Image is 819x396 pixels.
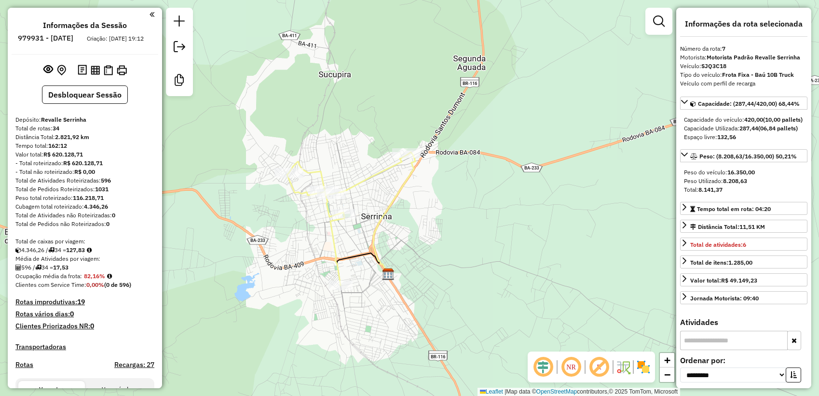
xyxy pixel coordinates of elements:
[15,133,154,141] div: Distância Total:
[660,353,674,368] a: Zoom in
[717,133,736,141] strong: 132,56
[15,246,154,255] div: 4.346,26 / 34 =
[15,176,154,185] div: Total de Atividades Roteirizadas:
[680,53,807,62] div: Motorista:
[48,247,55,253] i: Total de rotas
[680,44,807,53] div: Número da rota:
[698,100,800,107] span: Capacidade: (287,44/420,00) 68,44%
[15,124,154,133] div: Total de rotas:
[77,297,85,306] strong: 19
[15,168,154,176] div: - Total não roteirizado:
[150,9,154,20] a: Clique aqui para minimizar o painel
[690,223,765,231] div: Distância Total:
[170,37,189,59] a: Exportar sessão
[684,115,804,124] div: Capacidade do veículo:
[382,268,395,281] img: Revalle Serrinha
[690,276,757,285] div: Valor total:
[15,150,154,159] div: Valor total:
[15,202,154,211] div: Cubagem total roteirizado:
[15,185,154,194] div: Total de Pedidos Roteirizados:
[505,388,506,395] span: |
[15,255,154,263] div: Média de Atividades por viagem:
[680,220,807,233] a: Distância Total:11,51 KM
[684,124,804,133] div: Capacidade Utilizada:
[728,259,752,266] strong: 1.285,00
[536,388,577,395] a: OpenStreetMap
[83,34,148,43] div: Criação: [DATE] 19:12
[15,272,82,280] span: Ocupação média da frota:
[170,12,189,33] a: Nova sessão e pesquisa
[739,223,765,230] span: 11,51 KM
[587,355,611,379] span: Exibir rótulo
[722,71,794,78] strong: Frota Fixa - Baú 10B Truck
[42,85,128,104] button: Desbloquear Sessão
[680,149,807,162] a: Peso: (8.208,63/16.350,00) 50,21%
[104,281,131,288] strong: (0 de 596)
[660,368,674,382] a: Zoom out
[53,264,68,271] strong: 17,53
[680,202,807,215] a: Tempo total em rota: 04:20
[15,220,154,228] div: Total de Pedidos não Roteirizados:
[74,168,95,175] strong: R$ 0,00
[102,63,115,77] button: Visualizar Romaneio
[15,194,154,202] div: Peso total roteirizado:
[114,361,154,369] h4: Recargas: 27
[112,212,115,219] strong: 0
[684,169,755,176] span: Peso do veículo:
[680,255,807,269] a: Total de itens:1.285,00
[15,322,154,330] h4: Clientes Priorizados NR:
[615,359,631,375] img: Fluxo de ruas
[41,62,55,78] button: Exibir sessão original
[739,125,758,132] strong: 287,44
[53,125,59,132] strong: 34
[41,116,86,123] strong: Revalle Serrinha
[721,277,757,284] strong: R$ 49.149,23
[55,63,68,78] button: Centralizar mapa no depósito ou ponto de apoio
[73,194,104,201] strong: 116.218,71
[15,343,154,351] h4: Transportadoras
[763,116,803,123] strong: (10,00 pallets)
[680,164,807,198] div: Peso: (8.208,63/16.350,00) 50,21%
[664,354,670,366] span: +
[89,63,102,76] button: Visualizar relatório de Roteirização
[18,34,73,42] h6: 979931 - [DATE]
[90,322,94,330] strong: 0
[680,19,807,28] h4: Informações da rota selecionada
[15,361,33,369] h4: Rotas
[107,273,112,279] em: Média calculada utilizando a maior ocupação (%Peso ou %Cubagem) de cada rota da sessão. Rotas cro...
[66,246,85,254] strong: 127,83
[170,71,189,92] a: Criar modelo
[15,237,154,246] div: Total de caixas por viagem:
[636,359,651,375] img: Exibir/Ocultar setores
[115,63,129,77] button: Imprimir Rotas
[680,318,807,327] h4: Atividades
[84,203,108,210] strong: 4.346,26
[727,169,755,176] strong: 16.350,00
[63,159,103,167] strong: R$ 620.128,71
[76,63,89,78] button: Logs desbloquear sessão
[743,241,746,248] strong: 6
[722,45,725,52] strong: 7
[680,112,807,145] div: Capacidade: (287,44/420,00) 68,44%
[680,291,807,304] a: Jornada Motorista: 09:40
[690,258,752,267] div: Total de itens:
[690,294,759,303] div: Jornada Motorista: 09:40
[690,241,746,248] span: Total de atividades:
[786,368,801,382] button: Ordem crescente
[15,211,154,220] div: Total de Atividades não Roteirizadas:
[698,186,723,193] strong: 8.141,37
[707,54,800,61] strong: Motorista Padrão Revalle Serrinha
[101,177,111,184] strong: 596
[48,142,67,149] strong: 162:12
[43,151,83,158] strong: R$ 620.128,71
[87,247,92,253] i: Meta Caixas/viagem: 1,00 Diferença: 126,83
[680,273,807,286] a: Valor total:R$ 49.149,23
[95,185,109,193] strong: 1031
[55,133,89,141] strong: 2.821,92 km
[106,220,109,227] strong: 0
[15,281,86,288] span: Clientes com Service Time:
[15,298,154,306] h4: Rotas improdutivas:
[649,12,669,31] a: Exibir filtros
[15,159,154,168] div: - Total roteirizado:
[560,355,583,379] span: Ocultar NR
